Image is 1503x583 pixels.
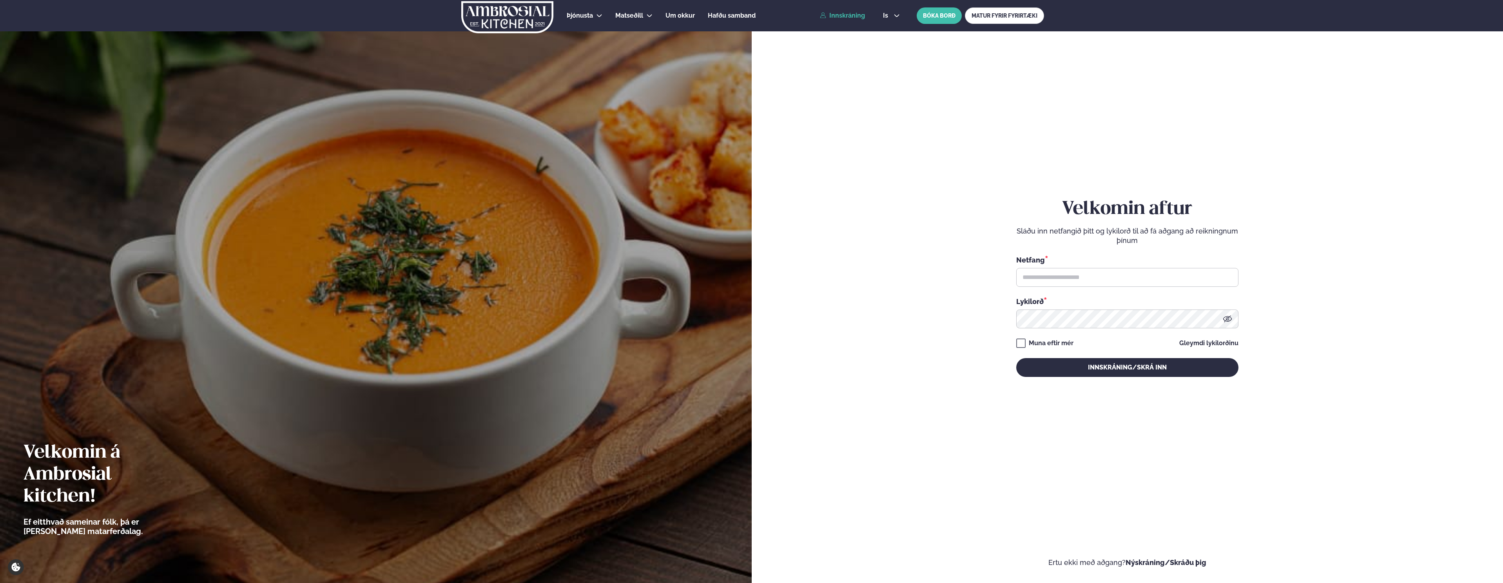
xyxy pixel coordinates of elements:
button: is [877,13,906,19]
span: Matseðill [615,12,643,19]
div: Netfang [1016,255,1238,265]
p: Ertu ekki með aðgang? [775,558,1480,567]
h2: Velkomin á Ambrosial kitchen! [24,442,186,508]
p: Ef eitthvað sameinar fólk, þá er [PERSON_NAME] matarferðalag. [24,517,186,536]
a: Gleymdi lykilorðinu [1179,340,1238,346]
a: Um okkur [665,11,695,20]
button: BÓKA BORÐ [917,7,962,24]
button: Innskráning/Skrá inn [1016,358,1238,377]
span: is [883,13,890,19]
span: Þjónusta [567,12,593,19]
a: Þjónusta [567,11,593,20]
img: logo [461,1,554,33]
span: Um okkur [665,12,695,19]
p: Sláðu inn netfangið þitt og lykilorð til að fá aðgang að reikningnum þínum [1016,226,1238,245]
span: Hafðu samband [708,12,756,19]
a: MATUR FYRIR FYRIRTÆKI [965,7,1044,24]
a: Matseðill [615,11,643,20]
a: Cookie settings [8,559,24,575]
a: Nýskráning/Skráðu þig [1126,558,1206,567]
a: Hafðu samband [708,11,756,20]
div: Lykilorð [1016,296,1238,306]
a: Innskráning [820,12,865,19]
h2: Velkomin aftur [1016,198,1238,220]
